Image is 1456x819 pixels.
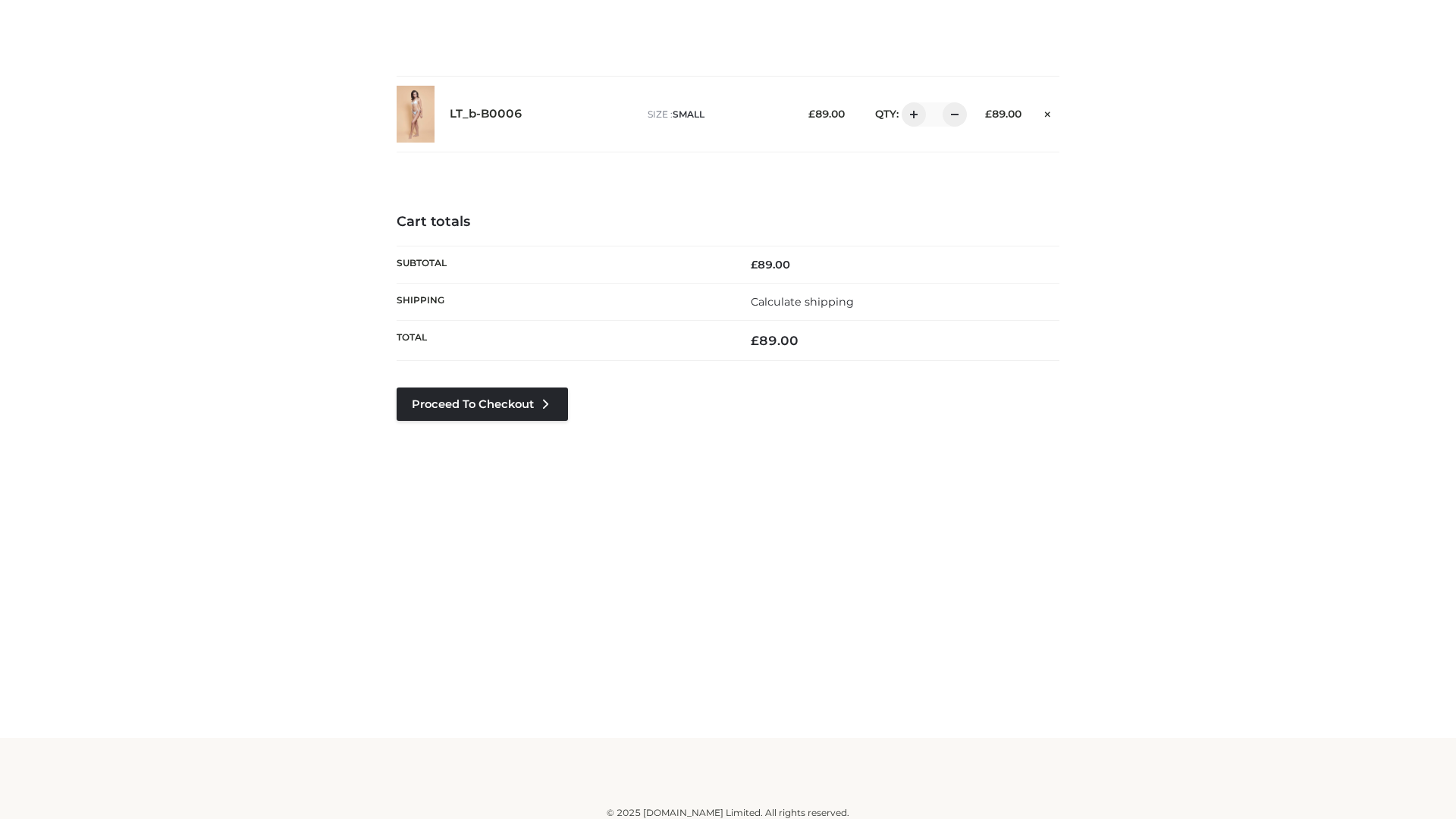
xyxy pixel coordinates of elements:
th: Total [397,321,728,361]
span: £ [751,333,759,348]
a: Calculate shipping [751,295,854,309]
span: £ [751,258,758,271]
a: Remove this item [1037,102,1059,122]
span: SMALL [673,108,704,120]
span: £ [985,108,992,120]
bdi: 89.00 [751,333,799,348]
th: Shipping [397,283,728,320]
bdi: 89.00 [808,108,845,120]
a: Proceed to Checkout [397,388,568,421]
p: size : [648,108,785,121]
bdi: 89.00 [985,108,1021,120]
th: Subtotal [397,246,728,283]
span: £ [808,108,815,120]
a: LT_b-B0006 [450,107,522,121]
div: QTY: [860,102,962,127]
h4: Cart totals [397,214,1059,231]
bdi: 89.00 [751,258,790,271]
